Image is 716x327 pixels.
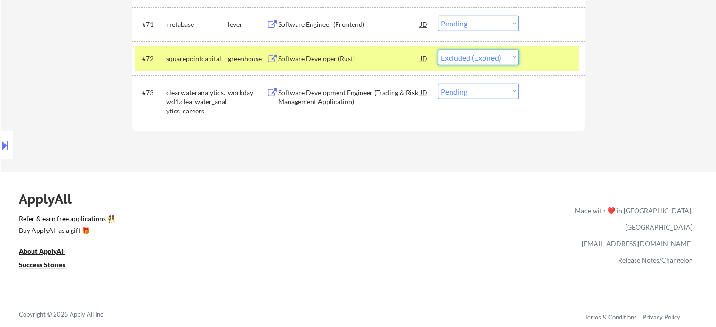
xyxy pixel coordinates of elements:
div: JD [419,84,429,101]
div: clearwateranalytics.wd1.clearwater_analytics_careers [166,88,228,116]
div: JD [419,16,429,32]
div: squarepointcapital [166,54,228,64]
div: Software Developer (Rust) [278,54,420,64]
u: Success Stories [19,261,65,269]
div: #72 [142,54,159,64]
div: metabase [166,20,228,29]
a: Terms & Conditions [584,313,637,321]
div: JD [419,50,429,67]
div: Software Engineer (Frontend) [278,20,420,29]
a: Privacy Policy [643,313,680,321]
a: Success Stories [19,260,78,271]
a: [EMAIL_ADDRESS][DOMAIN_NAME] [582,239,692,247]
div: Software Development Engineer (Trading & Risk Management Application) [278,88,420,106]
a: Release Notes/Changelog [618,256,692,264]
div: lever [228,20,266,29]
u: About ApplyAll [19,247,65,255]
a: Refer & earn free applications 👯‍♀️ [19,215,378,225]
div: workday [228,88,266,97]
div: greenhouse [228,54,266,64]
a: About ApplyAll [19,246,78,258]
div: Made with ❤️ in [GEOGRAPHIC_DATA], [GEOGRAPHIC_DATA] [571,202,692,235]
div: Buy ApplyAll as a gift 🎁 [19,227,113,234]
div: Copyright © 2025 Apply All Inc [19,310,127,319]
div: #71 [142,20,159,29]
